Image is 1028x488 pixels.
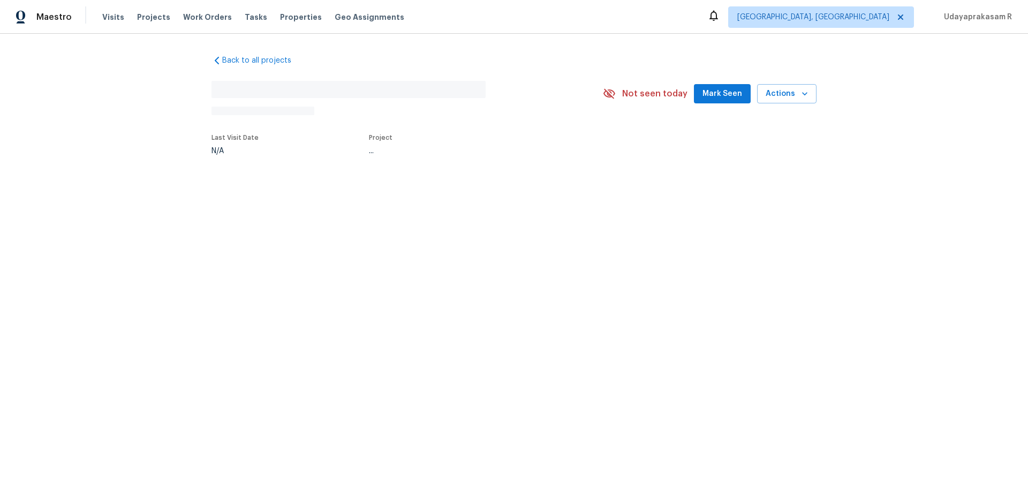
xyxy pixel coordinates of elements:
span: [GEOGRAPHIC_DATA], [GEOGRAPHIC_DATA] [737,12,889,22]
span: Actions [766,87,808,101]
span: Maestro [36,12,72,22]
span: Udayaprakasam R [940,12,1012,22]
span: Mark Seen [702,87,742,101]
div: N/A [211,147,259,155]
span: Geo Assignments [335,12,404,22]
span: Tasks [245,13,267,21]
span: Project [369,134,392,141]
span: Visits [102,12,124,22]
span: Projects [137,12,170,22]
span: Last Visit Date [211,134,259,141]
a: Back to all projects [211,55,314,66]
button: Mark Seen [694,84,751,104]
span: Properties [280,12,322,22]
div: ... [369,147,575,155]
span: Not seen today [622,88,687,99]
button: Actions [757,84,817,104]
span: Work Orders [183,12,232,22]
